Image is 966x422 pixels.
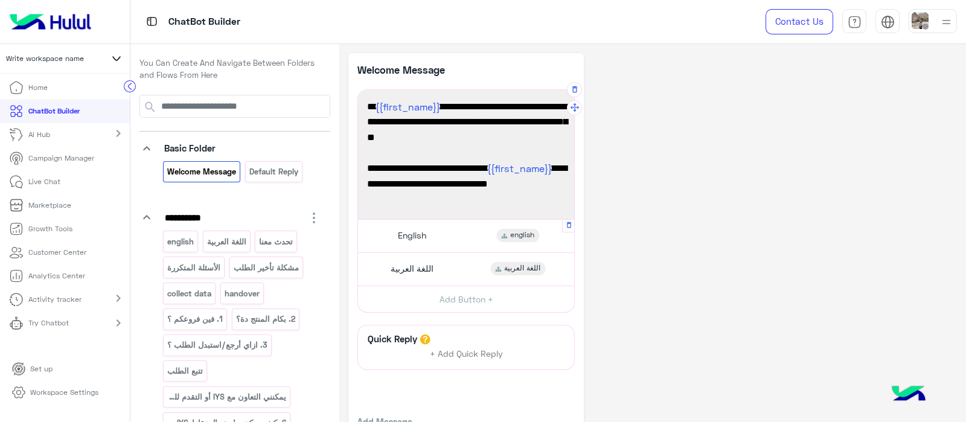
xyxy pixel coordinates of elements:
mat-icon: chevron_right [111,126,126,141]
p: handover [223,287,260,301]
p: english [167,235,195,249]
p: تحدث معنا [258,235,294,249]
span: {{first_name}} [487,162,552,174]
p: 1. فين فروعكم ؟ [167,312,224,326]
img: hulul-logo.png [888,374,930,416]
p: 2. بكام المنتج دة؟ [235,312,296,326]
p: You Can Create And Navigate Between Folders and Flows From Here [139,57,330,81]
span: أهلاً في 𝗜𝗡 𝗬𝗢𝗨𝗥 𝗦𝗛𝗢𝗘 😊 من فضلك اختر لغتك المفضلة للمتابعة. [367,161,565,191]
span: english [510,230,534,241]
p: Live Chat [28,176,60,187]
img: userImage [912,12,929,29]
div: english [496,229,539,242]
p: ChatBot Builder [168,14,240,30]
p: Workspace Settings [30,387,98,398]
p: Campaign Manager [28,153,94,164]
p: Growth Tools [28,223,72,234]
button: Drag [567,100,582,115]
img: profile [939,14,954,30]
p: Try Chatbot [28,318,69,328]
img: Logo [5,9,96,34]
i: keyboard_arrow_down [139,141,154,156]
p: AI Hub [28,129,50,140]
mat-icon: chevron_right [111,291,126,305]
p: ChatBot Builder [28,106,80,117]
p: 3. ازاي أرجع/استبدل الطلب ؟ [167,338,269,352]
p: Customer Center [28,247,86,258]
span: English [398,230,426,241]
p: مشكلة تأخير الطلب [232,261,299,275]
button: Add Button + [358,286,574,313]
a: Contact Us [766,9,833,34]
span: Basic Folder [164,142,216,153]
p: Set up [30,363,53,374]
img: tab [144,14,159,29]
span: اللغة العربية [391,263,433,274]
p: تتبع الطلب [167,364,204,378]
p: Welcome Message [357,62,466,77]
p: يمكنني التعاون مع IYS أو التقدم للحصول على وظيفة؟ [167,390,287,404]
p: Analytics Center [28,270,85,281]
p: Marketplace [28,200,71,211]
button: Delete Message [567,82,582,97]
p: Default reply [248,165,299,179]
mat-icon: chevron_right [111,316,126,330]
img: tab [848,15,862,29]
h6: Quick Reply [365,333,420,344]
p: Welcome Message [167,165,237,179]
span: Hi and welcome to 𝗜𝗡 𝗬𝗢𝗨𝗥 𝗦𝗛𝗢𝗘 😊— please choose your preferred language to continue. [367,99,565,145]
div: اللغة العربية [490,262,545,275]
div: Delete Message Button [562,220,574,232]
p: الأسئلة المتكررة [167,261,222,275]
p: collect data [167,287,213,301]
span: اللغة العربية [504,263,540,274]
a: tab [842,9,866,34]
img: tab [881,15,895,29]
button: + Add Quick Reply [421,345,511,363]
a: Set up [2,357,62,381]
span: + Add Quick Reply [430,348,503,359]
span: Write workspace name [6,53,84,64]
p: Home [28,82,48,93]
p: اللغة العربية [206,235,247,249]
i: keyboard_arrow_down [139,210,154,225]
a: Workspace Settings [2,381,108,404]
span: {{first_name}} [376,101,440,112]
p: Activity tracker [28,294,82,305]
